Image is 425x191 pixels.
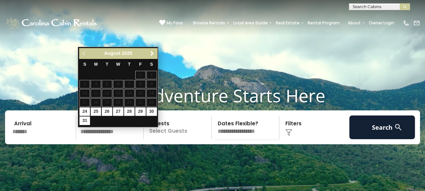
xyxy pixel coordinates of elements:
h1: Your Adventure Starts Here [5,85,420,106]
a: 30 [146,107,157,116]
span: Sunday [83,62,86,67]
p: Select Guests [146,115,211,139]
a: 25 [91,107,101,116]
a: About [345,18,364,28]
a: 29 [135,107,146,116]
img: filter--v1.png [285,129,292,136]
span: August [104,50,120,56]
img: mail-regular-white.png [413,20,420,26]
span: Saturday [150,62,153,67]
img: White-1-1-2.png [5,16,99,30]
a: Browse Rentals [190,18,229,28]
span: My Favs [167,20,183,26]
a: 27 [113,107,123,116]
a: Local Area Guide [230,18,271,28]
a: Owner Login [365,18,398,28]
span: Thursday [128,62,131,67]
a: Rental Program [304,18,343,28]
a: Real Estate [273,18,303,28]
a: Next [148,49,156,58]
a: 24 [79,107,90,116]
img: phone-regular-white.png [403,20,409,26]
img: search-regular-white.png [394,123,402,131]
span: 2025 [122,50,132,56]
a: 28 [124,107,135,116]
a: My Favs [159,20,183,26]
span: Wednesday [116,62,120,67]
a: 31 [79,116,90,125]
span: Monday [94,62,98,67]
a: 26 [102,107,112,116]
button: Search [349,115,415,139]
span: Tuesday [106,62,109,67]
span: Next [149,51,155,56]
span: Friday [139,62,142,67]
